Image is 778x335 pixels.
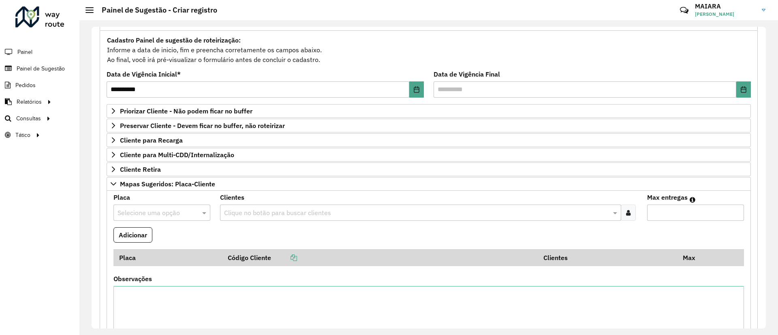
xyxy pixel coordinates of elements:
h3: MAIARA [695,2,756,10]
span: Priorizar Cliente - Não podem ficar no buffer [120,108,252,114]
a: Cliente para Recarga [107,133,751,147]
a: Priorizar Cliente - Não podem ficar no buffer [107,104,751,118]
span: Cliente Retira [120,166,161,173]
span: Cliente para Recarga [120,137,183,143]
button: Choose Date [736,81,751,98]
label: Data de Vigência Inicial [107,69,181,79]
a: Cliente Retira [107,162,751,176]
span: Preservar Cliente - Devem ficar no buffer, não roteirizar [120,122,285,129]
a: Cliente para Multi-CDD/Internalização [107,148,751,162]
button: Adicionar [113,227,152,243]
th: Placa [113,249,222,266]
span: Painel [17,48,32,56]
span: [PERSON_NAME] [695,11,756,18]
a: Copiar [271,254,297,262]
span: Relatórios [17,98,42,106]
label: Clientes [220,192,244,202]
span: Consultas [16,114,41,123]
label: Observações [113,274,152,284]
strong: Cadastro Painel de sugestão de roteirização: [107,36,241,44]
span: Cliente para Multi-CDD/Internalização [120,151,234,158]
h2: Painel de Sugestão - Criar registro [94,6,217,15]
span: Painel de Sugestão [17,64,65,73]
em: Máximo de clientes que serão colocados na mesma rota com os clientes informados [690,196,695,203]
div: Informe a data de inicio, fim e preencha corretamente os campos abaixo. Ao final, você irá pré-vi... [107,35,751,65]
button: Choose Date [409,81,424,98]
span: Tático [15,131,30,139]
a: Mapas Sugeridos: Placa-Cliente [107,177,751,191]
label: Max entregas [647,192,688,202]
th: Código Cliente [222,249,538,266]
a: Preservar Cliente - Devem ficar no buffer, não roteirizar [107,119,751,132]
label: Placa [113,192,130,202]
span: Mapas Sugeridos: Placa-Cliente [120,181,215,187]
a: Contato Rápido [675,2,693,19]
th: Max [677,249,710,266]
label: Data de Vigência Final [434,69,500,79]
span: Pedidos [15,81,36,90]
th: Clientes [538,249,677,266]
